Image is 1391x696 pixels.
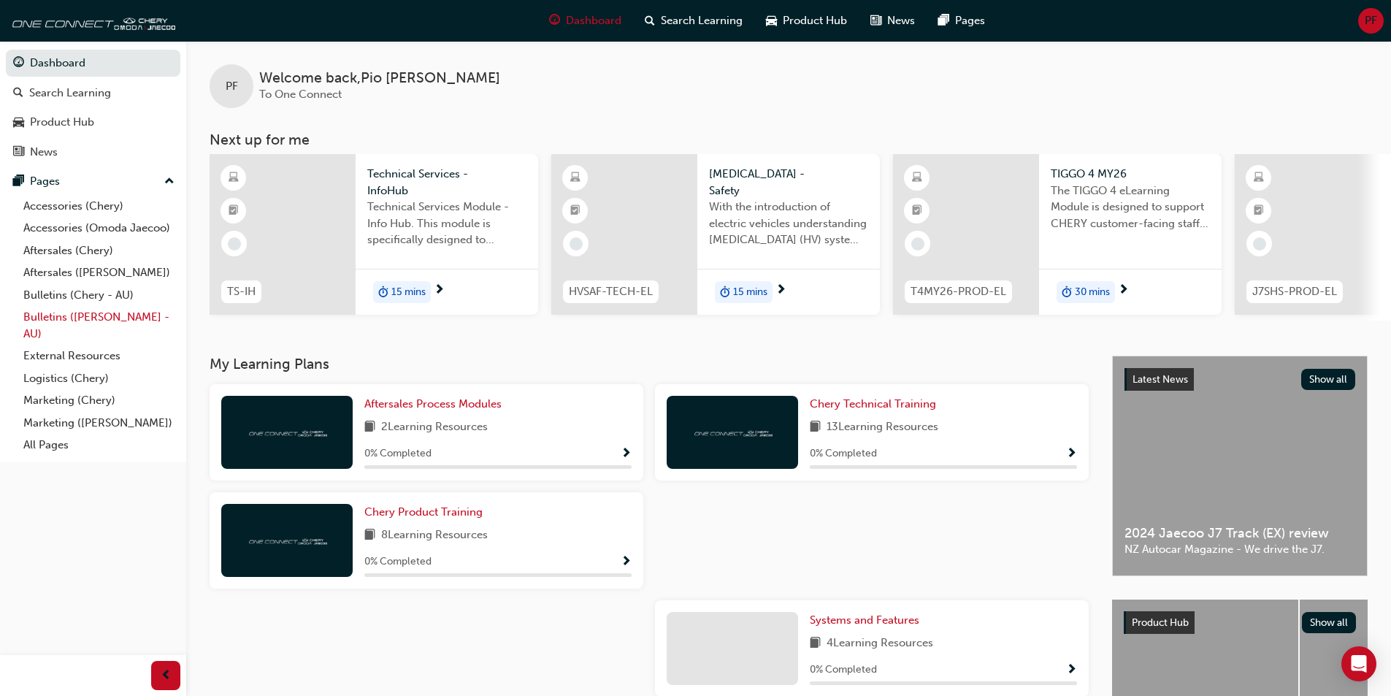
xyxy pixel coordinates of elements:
span: Technical Services - InfoHub [367,166,526,199]
span: next-icon [1118,284,1129,297]
span: next-icon [775,284,786,297]
span: learningRecordVerb_NONE-icon [911,237,924,251]
span: learningRecordVerb_NONE-icon [228,237,241,251]
span: learningRecordVerb_NONE-icon [570,237,583,251]
img: oneconnect [692,425,773,439]
span: Show Progress [1066,448,1077,461]
span: Chery Product Training [364,505,483,519]
img: oneconnect [7,6,175,35]
div: Pages [30,173,60,190]
span: J7SHS-PROD-EL [1252,283,1337,300]
span: guage-icon [13,57,24,70]
span: duration-icon [1062,283,1072,302]
div: Product Hub [30,114,94,131]
a: News [6,139,180,166]
span: search-icon [13,87,23,100]
span: book-icon [810,635,821,653]
a: Accessories (Chery) [18,195,180,218]
span: 0 % Completed [810,445,877,462]
a: All Pages [18,434,180,456]
span: TS-IH [227,283,256,300]
span: booktick-icon [912,202,922,221]
span: 15 mins [391,284,426,301]
span: PF [226,78,238,95]
a: Dashboard [6,50,180,77]
div: News [30,144,58,161]
span: News [887,12,915,29]
span: news-icon [870,12,881,30]
img: oneconnect [247,425,327,439]
a: Latest NewsShow all [1124,368,1355,391]
a: Aftersales Process Modules [364,396,507,413]
a: Aftersales ([PERSON_NAME]) [18,261,180,284]
a: car-iconProduct Hub [754,6,859,36]
span: 0 % Completed [364,445,432,462]
button: Show all [1302,612,1357,633]
a: Aftersales (Chery) [18,240,180,262]
span: guage-icon [549,12,560,30]
button: Show Progress [1066,445,1077,463]
span: car-icon [13,116,24,129]
span: booktick-icon [1254,202,1264,221]
span: prev-icon [161,667,172,685]
a: External Resources [18,345,180,367]
span: Technical Services Module - Info Hub. This module is specifically designed to address the require... [367,199,526,248]
span: book-icon [364,527,375,545]
a: T4MY26-PROD-ELTIGGO 4 MY26The TIGGO 4 eLearning Module is designed to support CHERY customer-faci... [893,154,1222,315]
span: learningResourceType_ELEARNING-icon [229,169,239,188]
span: booktick-icon [229,202,239,221]
span: book-icon [810,418,821,437]
a: search-iconSearch Learning [633,6,754,36]
span: news-icon [13,146,24,159]
span: To One Connect [259,88,342,101]
span: 13 Learning Resources [827,418,938,437]
a: HVSAF-TECH-EL[MEDICAL_DATA] - SafetyWith the introduction of electric vehicles understanding [MED... [551,154,880,315]
a: Latest NewsShow all2024 Jaecoo J7 Track (EX) reviewNZ Autocar Magazine - We drive the J7. [1112,356,1368,576]
h3: My Learning Plans [210,356,1089,372]
span: NZ Autocar Magazine - We drive the J7. [1124,541,1355,558]
span: Dashboard [566,12,621,29]
a: Search Learning [6,80,180,107]
button: Show Progress [621,445,632,463]
a: Logistics (Chery) [18,367,180,390]
button: DashboardSearch LearningProduct HubNews [6,47,180,168]
a: Bulletins (Chery - AU) [18,284,180,307]
span: car-icon [766,12,777,30]
span: The TIGGO 4 eLearning Module is designed to support CHERY customer-facing staff with the product ... [1051,183,1210,232]
span: next-icon [434,284,445,297]
span: Welcome back , Pio [PERSON_NAME] [259,70,500,87]
a: Chery Product Training [364,504,488,521]
span: PF [1365,12,1377,29]
button: Pages [6,168,180,195]
span: pages-icon [13,175,24,188]
span: TIGGO 4 MY26 [1051,166,1210,183]
span: up-icon [164,172,175,191]
span: Product Hub [783,12,847,29]
span: 4 Learning Resources [827,635,933,653]
span: Aftersales Process Modules [364,397,502,410]
span: learningResourceType_ELEARNING-icon [912,169,922,188]
span: Search Learning [661,12,743,29]
span: book-icon [364,418,375,437]
span: duration-icon [378,283,388,302]
span: 8 Learning Resources [381,527,488,545]
a: Chery Technical Training [810,396,942,413]
a: pages-iconPages [927,6,997,36]
span: Systems and Features [810,613,919,627]
h3: Next up for me [186,131,1391,148]
span: search-icon [645,12,655,30]
span: HVSAF-TECH-EL [569,283,653,300]
a: Marketing ([PERSON_NAME]) [18,412,180,435]
span: learningResourceType_ELEARNING-icon [570,169,580,188]
span: duration-icon [720,283,730,302]
a: Marketing (Chery) [18,389,180,412]
span: 0 % Completed [364,554,432,570]
button: Show Progress [621,553,632,571]
span: Product Hub [1132,616,1189,629]
img: oneconnect [247,533,327,547]
span: Show Progress [621,556,632,569]
a: Product HubShow all [1124,611,1356,635]
a: news-iconNews [859,6,927,36]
